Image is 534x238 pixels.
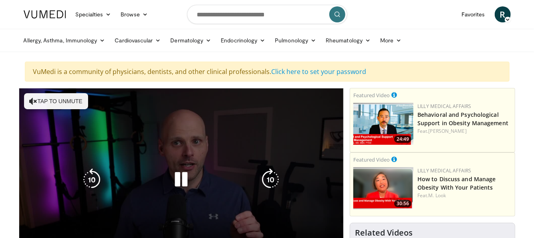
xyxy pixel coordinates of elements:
[19,32,110,48] a: Allergy, Asthma, Immunology
[25,62,510,82] div: VuMedi is a community of physicians, dentists, and other clinical professionals.
[270,32,321,48] a: Pulmonology
[417,128,512,135] div: Feat.
[187,5,347,24] input: Search topics, interventions
[71,6,116,22] a: Specialties
[321,32,375,48] a: Rheumatology
[166,32,216,48] a: Dermatology
[417,167,472,174] a: Lilly Medical Affairs
[272,67,367,76] a: Click here to set your password
[355,228,413,238] h4: Related Videos
[353,167,413,209] img: c98a6a29-1ea0-4bd5-8cf5-4d1e188984a7.png.150x105_q85_crop-smart_upscale.png
[495,6,511,22] a: R
[110,32,165,48] a: Cardiovascular
[375,32,406,48] a: More
[429,192,446,199] a: M. Look
[417,103,472,110] a: Lilly Medical Affairs
[417,175,496,191] a: How to Discuss and Manage Obesity With Your Patients
[116,6,153,22] a: Browse
[24,10,66,18] img: VuMedi Logo
[24,93,88,109] button: Tap to unmute
[353,103,413,145] img: ba3304f6-7838-4e41-9c0f-2e31ebde6754.png.150x105_q85_crop-smart_upscale.png
[353,103,413,145] a: 24:49
[353,92,390,99] small: Featured Video
[429,128,467,134] a: [PERSON_NAME]
[457,6,490,22] a: Favorites
[394,200,411,207] span: 30:56
[216,32,270,48] a: Endocrinology
[353,167,413,209] a: 30:56
[417,192,512,199] div: Feat.
[417,111,508,127] a: Behavioral and Psychological Support in Obesity Management
[353,156,390,163] small: Featured Video
[394,136,411,143] span: 24:49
